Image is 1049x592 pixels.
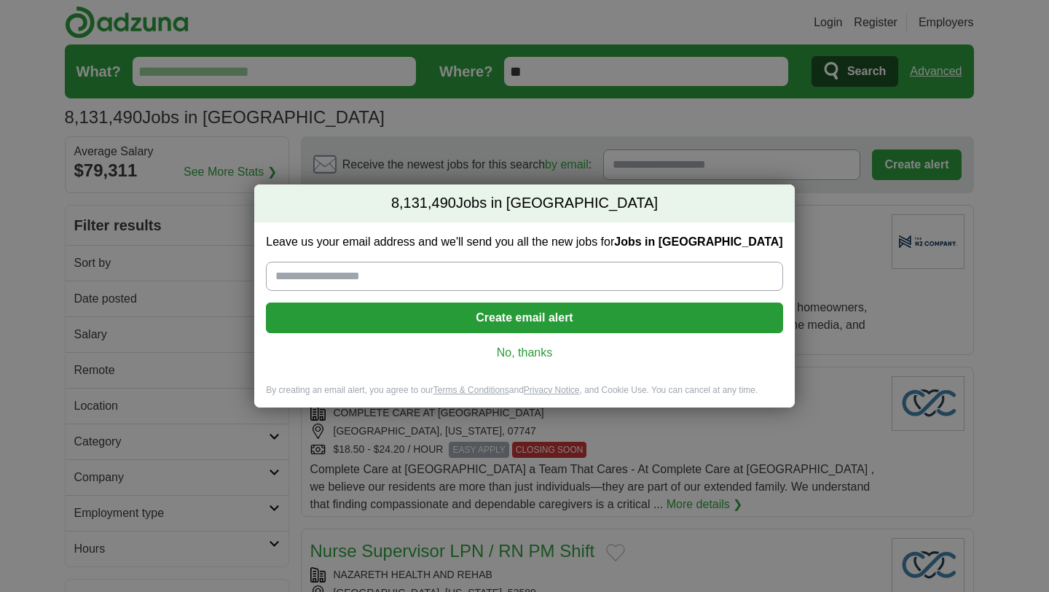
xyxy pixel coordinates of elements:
a: No, thanks [278,345,771,361]
a: Terms & Conditions [433,385,509,395]
div: By creating an email alert, you agree to our and , and Cookie Use. You can cancel at any time. [254,384,794,408]
h2: Jobs in [GEOGRAPHIC_DATA] [254,184,794,222]
label: Leave us your email address and we'll send you all the new jobs for [266,234,782,250]
span: 8,131,490 [391,193,456,214]
a: Privacy Notice [524,385,580,395]
button: Create email alert [266,303,782,333]
strong: Jobs in [GEOGRAPHIC_DATA] [614,235,782,248]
